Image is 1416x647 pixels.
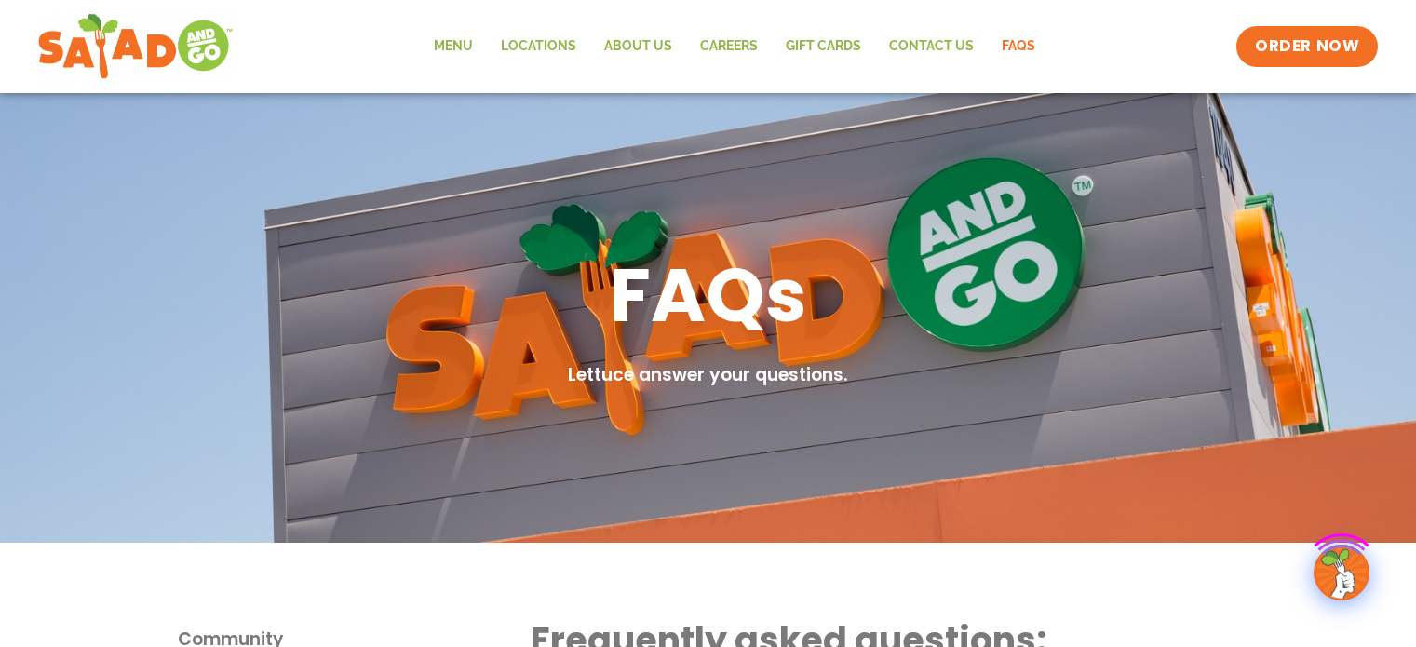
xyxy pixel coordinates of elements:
a: Menu [420,25,487,68]
a: GIFT CARDS [772,25,875,68]
a: Careers [686,25,772,68]
a: ORDER NOW [1236,26,1378,67]
a: Contact Us [875,25,988,68]
h2: Lettuce answer your questions. [568,362,848,389]
a: FAQs [988,25,1049,68]
span: ORDER NOW [1255,35,1359,58]
a: About Us [590,25,686,68]
h1: FAQs [610,247,807,344]
nav: Menu [420,25,1049,68]
a: Locations [487,25,590,68]
img: new-SAG-logo-768×292 [37,9,234,84]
